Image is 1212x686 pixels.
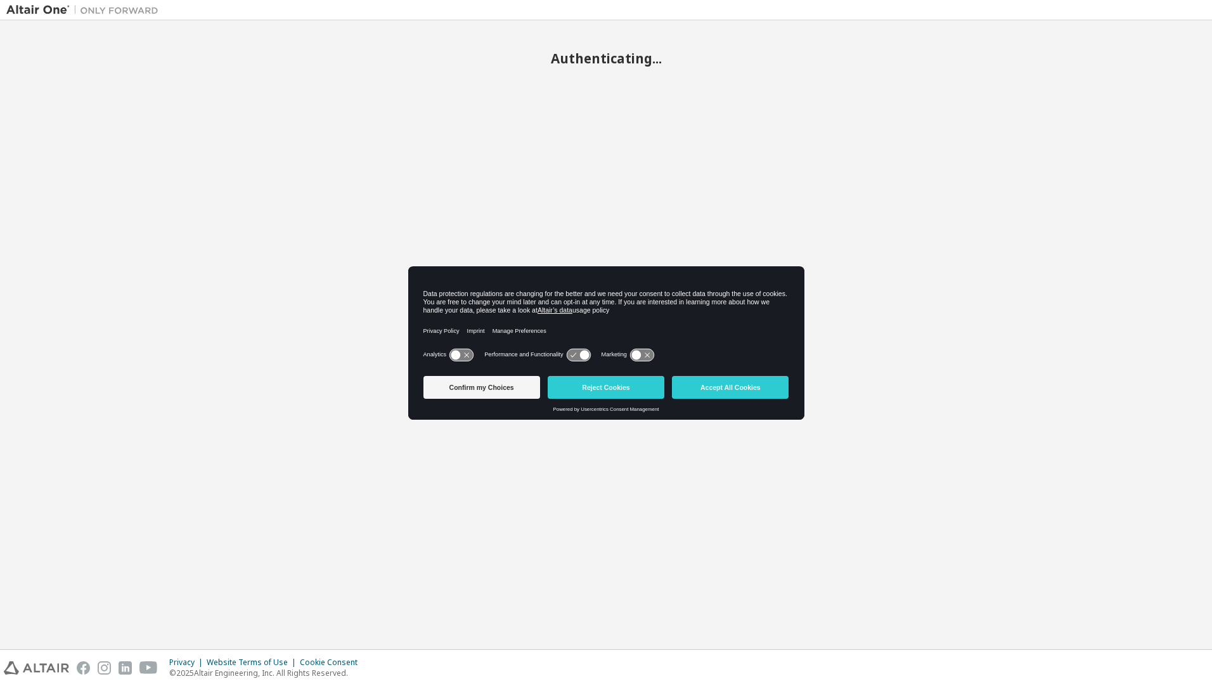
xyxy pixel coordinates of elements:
[207,657,300,668] div: Website Terms of Use
[6,50,1206,67] h2: Authenticating...
[6,4,165,16] img: Altair One
[4,661,69,675] img: altair_logo.svg
[139,661,158,675] img: youtube.svg
[169,657,207,668] div: Privacy
[98,661,111,675] img: instagram.svg
[77,661,90,675] img: facebook.svg
[300,657,365,668] div: Cookie Consent
[169,668,365,678] p: © 2025 Altair Engineering, Inc. All Rights Reserved.
[119,661,132,675] img: linkedin.svg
